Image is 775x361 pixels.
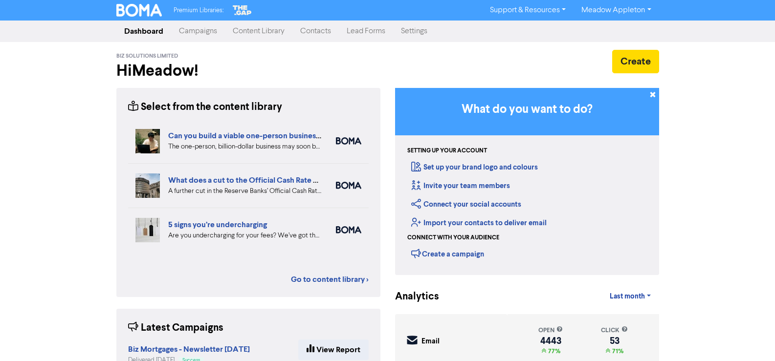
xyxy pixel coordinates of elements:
[602,287,659,306] a: Last month
[612,50,659,73] button: Create
[292,21,339,41] a: Contacts
[538,326,563,335] div: open
[116,21,171,41] a: Dashboard
[128,100,282,115] div: Select from the content library
[336,137,361,145] img: boma
[395,88,659,275] div: Getting Started in BOMA
[168,220,267,230] a: 5 signs you’re undercharging
[652,255,775,361] iframe: Chat Widget
[336,226,361,234] img: boma_accounting
[601,326,628,335] div: click
[116,53,178,60] span: Biz Solutions Limited
[538,337,563,345] div: 4443
[407,147,487,155] div: Setting up your account
[395,289,427,304] div: Analytics
[128,320,223,336] div: Latest Campaigns
[298,340,369,360] a: View Report
[411,200,521,209] a: Connect your social accounts
[410,103,644,117] h3: What do you want to do?
[168,131,323,141] a: Can you build a viable one-person business?
[225,21,292,41] a: Content Library
[546,347,560,355] span: 77%
[168,231,321,241] div: Are you undercharging for your fees? We’ve got the five warning signs that can help you diagnose ...
[168,142,321,152] div: The one-person, billion-dollar business may soon become a reality. But what are the pros and cons...
[610,292,645,301] span: Last month
[291,274,369,285] a: Go to content library >
[610,347,623,355] span: 71%
[116,62,380,80] h2: Hi Meadow !
[411,181,510,191] a: Invite your team members
[174,7,223,14] span: Premium Libraries:
[482,2,574,18] a: Support & Resources
[168,175,397,185] a: What does a cut to the Official Cash Rate mean for your business?
[411,246,484,261] div: Create a campaign
[116,4,162,17] img: BOMA Logo
[336,182,361,189] img: boma
[574,2,659,18] a: Meadow Appleton
[128,344,250,354] strong: Biz Mortgages - Newsletter [DATE]
[168,186,321,196] div: A further cut in the Reserve Banks’ Official Cash Rate sounds like good news. But what’s the real...
[411,218,547,228] a: Import your contacts to deliver email
[128,346,250,354] a: Biz Mortgages - Newsletter [DATE]
[171,21,225,41] a: Campaigns
[601,337,628,345] div: 53
[393,21,435,41] a: Settings
[407,234,499,242] div: Connect with your audience
[231,4,253,17] img: The Gap
[411,163,538,172] a: Set up your brand logo and colours
[421,336,440,347] div: Email
[339,21,393,41] a: Lead Forms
